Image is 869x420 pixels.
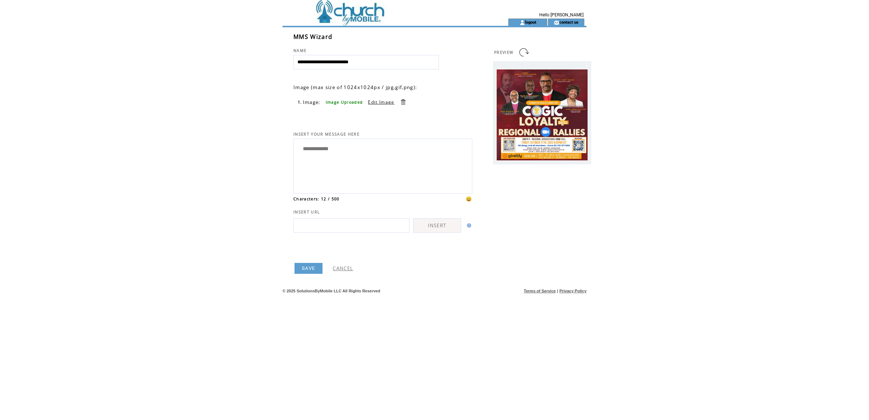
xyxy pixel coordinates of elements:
[400,99,407,105] a: Delete this item
[466,196,472,202] span: 😀
[524,289,556,293] a: Terms of Service
[559,289,586,293] a: Privacy Policy
[465,223,471,228] img: help.gif
[295,263,323,274] a: SAVE
[283,289,380,293] span: © 2025 SolutionsByMobile LLC All Rights Reserved
[293,209,320,215] span: INSERT URL
[520,20,525,25] img: account_icon.gif
[293,196,340,201] span: Characters: 12 / 500
[293,33,332,41] span: MMS Wizard
[539,12,584,17] span: Hello [PERSON_NAME]
[293,84,417,91] span: Image (max size of 1024x1024px / jpg,gif,png):
[293,48,307,53] span: NAME
[298,100,302,105] span: 1.
[525,20,536,24] a: logout
[368,99,394,105] a: Edit Image
[326,100,363,105] span: Image Uploaded
[303,99,321,105] span: Image:
[557,289,558,293] span: |
[554,20,559,25] img: contact_us_icon.gif
[413,218,461,233] a: INSERT
[559,20,578,24] a: contact us
[293,132,360,137] span: INSERT YOUR MESSAGE HERE
[333,265,353,272] a: CANCEL
[494,50,513,55] span: PREVIEW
